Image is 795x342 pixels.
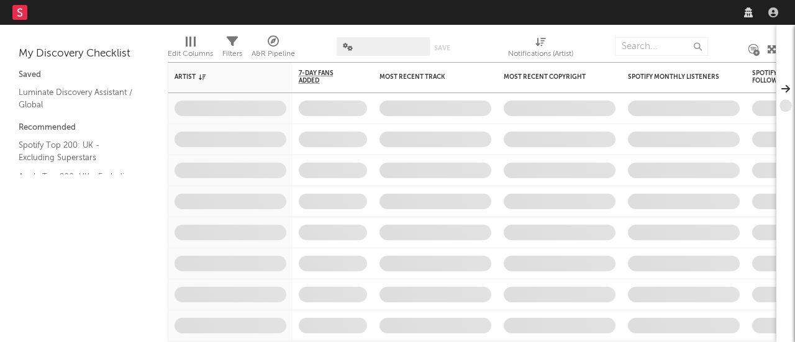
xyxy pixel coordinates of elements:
div: Spotify Monthly Listeners [628,73,721,81]
a: Spotify Top 200: UK - Excluding Superstars [19,138,137,164]
input: Search... [615,37,708,56]
div: A&R Pipeline [252,31,295,67]
a: Apple Top 200: UK - Excluding Superstars [19,170,137,196]
div: Notifications (Artist) [508,47,573,61]
div: Edit Columns [168,31,213,67]
div: Saved [19,68,149,83]
div: A&R Pipeline [252,47,295,61]
div: Most Recent Track [379,73,473,81]
span: 7-Day Fans Added [299,70,348,84]
div: Recommended [19,120,149,135]
a: Luminate Discovery Assistant / Global [19,86,137,111]
div: Most Recent Copyright [504,73,597,81]
div: Filters [222,47,242,61]
div: Edit Columns [168,47,213,61]
button: Save [434,45,450,52]
div: Filters [222,31,242,67]
div: My Discovery Checklist [19,47,149,61]
div: Notifications (Artist) [508,31,573,67]
div: Artist [175,73,268,81]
